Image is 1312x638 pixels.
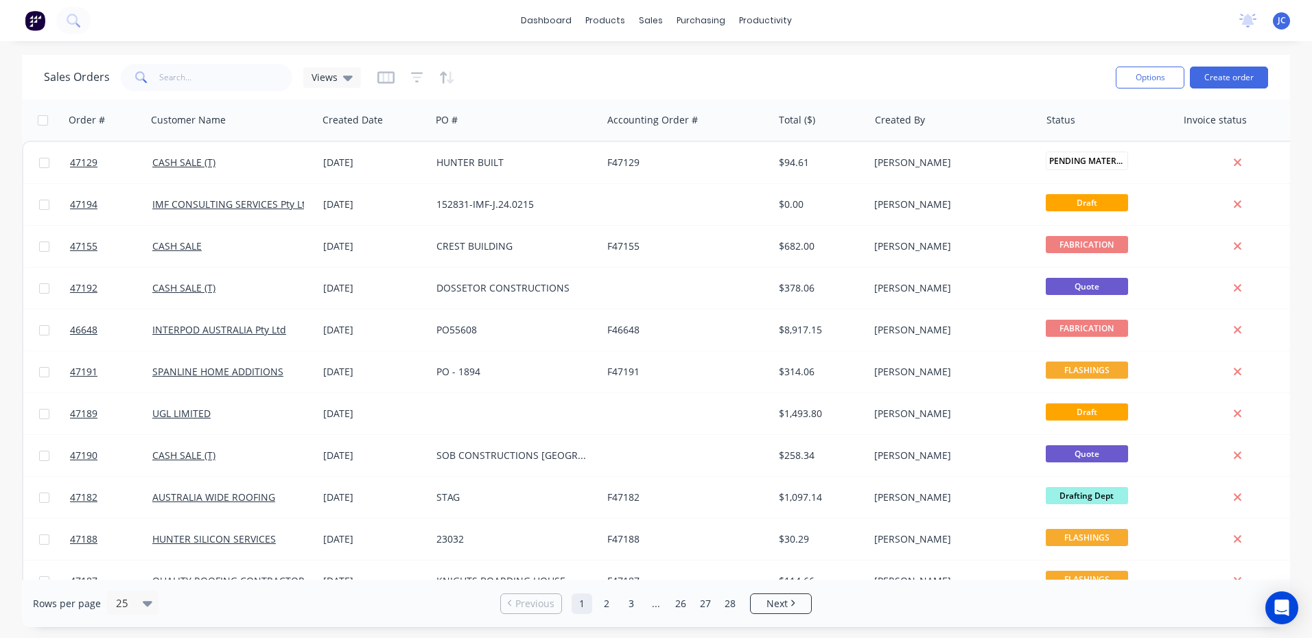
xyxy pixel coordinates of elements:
a: Page 2 [596,593,617,614]
div: $94.61 [779,156,859,169]
a: SPANLINE HOME ADDITIONS [152,365,283,378]
div: $0.00 [779,198,859,211]
div: [PERSON_NAME] [874,365,1027,379]
div: productivity [732,10,799,31]
div: $30.29 [779,532,859,546]
div: F47155 [607,239,760,253]
a: 47188 [70,519,152,560]
span: 47189 [70,407,97,421]
div: [DATE] [323,323,425,337]
a: Page 3 [621,593,642,614]
a: Page 26 [670,593,691,614]
div: F47182 [607,491,760,504]
a: QUALITY ROOFING CONTRACTORS [152,574,310,587]
span: Draft [1046,194,1128,211]
div: [PERSON_NAME] [874,281,1027,295]
div: [DATE] [323,239,425,253]
span: 47190 [70,449,97,462]
a: 47190 [70,435,152,476]
a: Previous page [501,597,561,611]
div: F47191 [607,365,760,379]
span: Quote [1046,278,1128,295]
a: 47191 [70,351,152,392]
span: PENDING MATERIA... [1046,152,1128,170]
span: FLASHINGS [1046,571,1128,588]
div: Created By [875,113,925,127]
a: Page 1 is your current page [572,593,592,614]
span: Previous [515,597,554,611]
div: purchasing [670,10,732,31]
div: $378.06 [779,281,859,295]
a: Page 28 [720,593,740,614]
a: AUSTRALIA WIDE ROOFING [152,491,275,504]
div: [DATE] [323,574,425,588]
div: F47129 [607,156,760,169]
div: [DATE] [323,365,425,379]
a: Jump forward [646,593,666,614]
div: [DATE] [323,281,425,295]
a: Next page [751,597,811,611]
a: Page 27 [695,593,716,614]
a: 47192 [70,268,152,309]
a: 47129 [70,142,152,183]
a: 47155 [70,226,152,267]
span: 47192 [70,281,97,295]
div: products [578,10,632,31]
a: HUNTER SILICON SERVICES [152,532,276,545]
div: KNIGHTS BOARDING HOUSE [436,574,589,588]
a: INTERPOD AUSTRALIA Pty Ltd [152,323,286,336]
div: F47188 [607,532,760,546]
span: 47129 [70,156,97,169]
div: $314.06 [779,365,859,379]
div: [PERSON_NAME] [874,491,1027,504]
div: F46648 [607,323,760,337]
a: 47194 [70,184,152,225]
div: [DATE] [323,491,425,504]
div: [DATE] [323,407,425,421]
ul: Pagination [495,593,817,614]
span: 46648 [70,323,97,337]
div: Invoice status [1184,113,1247,127]
a: 46648 [70,309,152,351]
span: 47187 [70,574,97,588]
div: [PERSON_NAME] [874,156,1027,169]
span: 47155 [70,239,97,253]
div: [DATE] [323,449,425,462]
a: 47182 [70,477,152,518]
span: 47191 [70,365,97,379]
span: FLASHINGS [1046,529,1128,546]
div: 152831-IMF-J.24.0215 [436,198,589,211]
div: Total ($) [779,113,815,127]
a: CASH SALE (T) [152,449,215,462]
span: Views [312,70,338,84]
input: Search... [159,64,293,91]
span: Drafting Dept [1046,487,1128,504]
div: $682.00 [779,239,859,253]
div: PO # [436,113,458,127]
div: Customer Name [151,113,226,127]
div: $258.34 [779,449,859,462]
span: FABRICATION [1046,320,1128,337]
div: sales [632,10,670,31]
button: Create order [1190,67,1268,88]
div: [PERSON_NAME] [874,239,1027,253]
span: FLASHINGS [1046,362,1128,379]
div: CREST BUILDING [436,239,589,253]
span: 47182 [70,491,97,504]
div: DOSSETOR CONSTRUCTIONS [436,281,589,295]
div: [DATE] [323,532,425,546]
div: $114.66 [779,574,859,588]
div: HUNTER BUILT [436,156,589,169]
a: IMF CONSULTING SERVICES Pty Ltd [152,198,312,211]
a: CASH SALE (T) [152,156,215,169]
span: FABRICATION [1046,236,1128,253]
span: JC [1278,14,1286,27]
span: Quote [1046,445,1128,462]
div: STAG [436,491,589,504]
span: 47194 [70,198,97,211]
a: dashboard [514,10,578,31]
div: Order # [69,113,105,127]
span: Rows per page [33,597,101,611]
img: Factory [25,10,45,31]
div: Accounting Order # [607,113,698,127]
